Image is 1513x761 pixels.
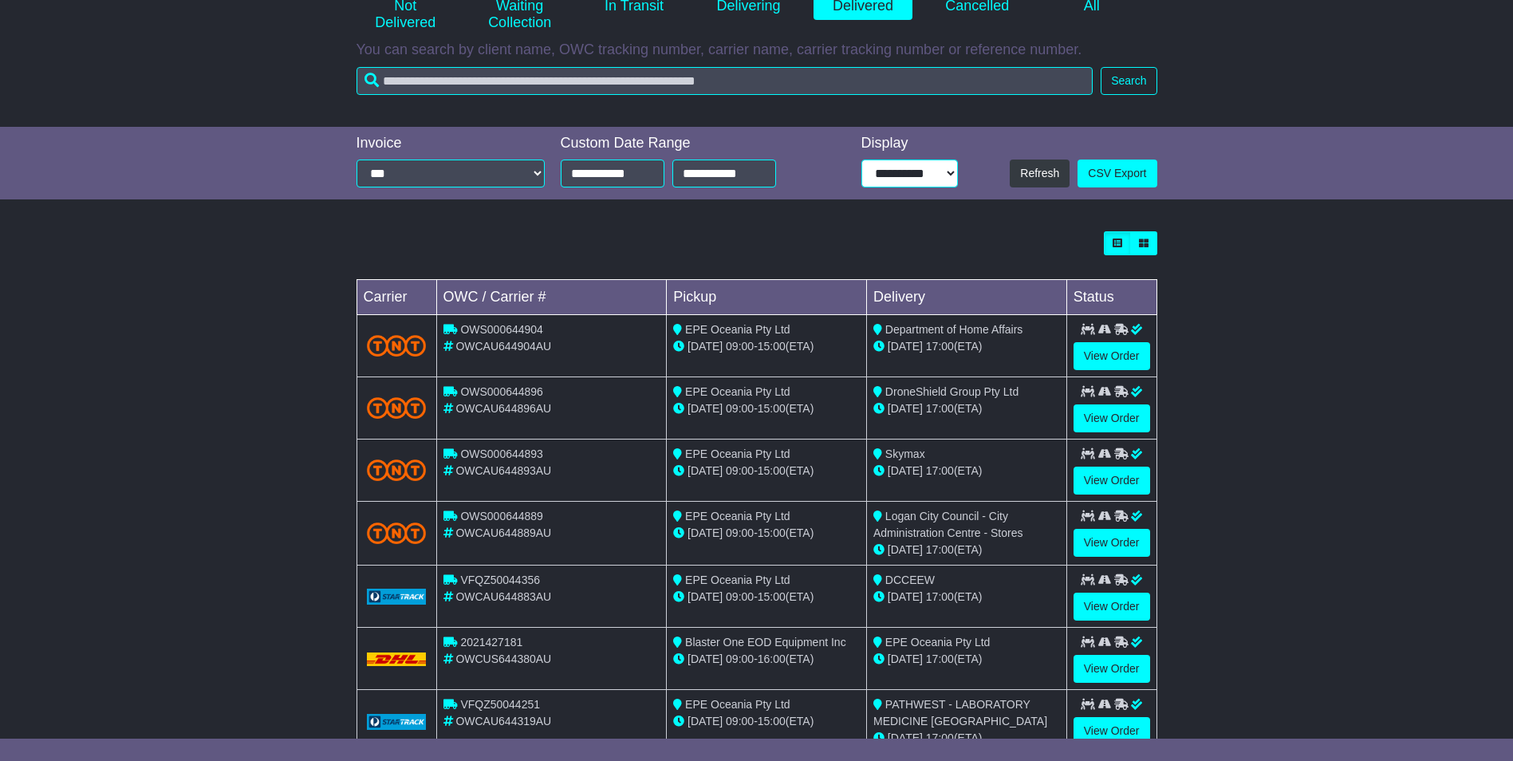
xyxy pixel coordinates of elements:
[1074,655,1150,683] a: View Order
[885,385,1019,398] span: DroneShield Group Pty Ltd
[685,574,790,586] span: EPE Oceania Pty Ltd
[460,448,543,460] span: OWS000644893
[873,651,1060,668] div: (ETA)
[1074,717,1150,745] a: View Order
[873,542,1060,558] div: (ETA)
[873,510,1023,539] span: Logan City Council - City Administration Centre - Stores
[861,135,958,152] div: Display
[460,385,543,398] span: OWS000644896
[888,340,923,353] span: [DATE]
[455,715,551,727] span: OWCAU644319AU
[367,653,427,665] img: DHL.png
[357,280,436,315] td: Carrier
[888,731,923,744] span: [DATE]
[673,463,860,479] div: - (ETA)
[758,402,786,415] span: 15:00
[726,653,754,665] span: 09:00
[885,323,1022,336] span: Department of Home Affairs
[667,280,867,315] td: Pickup
[460,636,522,649] span: 2021427181
[888,464,923,477] span: [DATE]
[367,522,427,544] img: TNT_Domestic.png
[888,653,923,665] span: [DATE]
[926,543,954,556] span: 17:00
[455,653,551,665] span: OWCUS644380AU
[1074,593,1150,621] a: View Order
[926,731,954,744] span: 17:00
[926,464,954,477] span: 17:00
[688,715,723,727] span: [DATE]
[726,402,754,415] span: 09:00
[926,340,954,353] span: 17:00
[873,400,1060,417] div: (ETA)
[758,653,786,665] span: 16:00
[455,464,551,477] span: OWCAU644893AU
[688,526,723,539] span: [DATE]
[888,402,923,415] span: [DATE]
[1101,67,1156,95] button: Search
[926,590,954,603] span: 17:00
[688,340,723,353] span: [DATE]
[367,714,427,730] img: GetCarrierServiceLogo
[1066,280,1156,315] td: Status
[673,651,860,668] div: - (ETA)
[357,135,545,152] div: Invoice
[685,323,790,336] span: EPE Oceania Pty Ltd
[1010,160,1070,187] button: Refresh
[455,590,551,603] span: OWCAU644883AU
[688,402,723,415] span: [DATE]
[1078,160,1156,187] a: CSV Export
[758,526,786,539] span: 15:00
[685,510,790,522] span: EPE Oceania Pty Ltd
[455,526,551,539] span: OWCAU644889AU
[367,589,427,605] img: GetCarrierServiceLogo
[758,590,786,603] span: 15:00
[685,636,846,649] span: Blaster One EOD Equipment Inc
[726,340,754,353] span: 09:00
[885,574,935,586] span: DCCEEW
[873,338,1060,355] div: (ETA)
[726,464,754,477] span: 09:00
[673,525,860,542] div: - (ETA)
[367,335,427,357] img: TNT_Domestic.png
[758,715,786,727] span: 15:00
[888,590,923,603] span: [DATE]
[673,713,860,730] div: - (ETA)
[726,526,754,539] span: 09:00
[866,280,1066,315] td: Delivery
[455,340,551,353] span: OWCAU644904AU
[688,590,723,603] span: [DATE]
[1074,404,1150,432] a: View Order
[460,510,543,522] span: OWS000644889
[357,41,1157,59] p: You can search by client name, OWC tracking number, carrier name, carrier tracking number or refe...
[561,135,817,152] div: Custom Date Range
[673,338,860,355] div: - (ETA)
[688,464,723,477] span: [DATE]
[885,636,991,649] span: EPE Oceania Pty Ltd
[1074,529,1150,557] a: View Order
[367,459,427,481] img: TNT_Domestic.png
[888,543,923,556] span: [DATE]
[673,589,860,605] div: - (ETA)
[758,340,786,353] span: 15:00
[873,463,1060,479] div: (ETA)
[873,730,1060,747] div: (ETA)
[460,698,540,711] span: VFQZ50044251
[685,385,790,398] span: EPE Oceania Pty Ltd
[460,323,543,336] span: OWS000644904
[1074,342,1150,370] a: View Order
[758,464,786,477] span: 15:00
[926,402,954,415] span: 17:00
[926,653,954,665] span: 17:00
[873,589,1060,605] div: (ETA)
[873,698,1047,727] span: PATHWEST - LABORATORY MEDICINE [GEOGRAPHIC_DATA]
[460,574,540,586] span: VFQZ50044356
[436,280,667,315] td: OWC / Carrier #
[367,397,427,419] img: TNT_Domestic.png
[885,448,925,460] span: Skymax
[685,698,790,711] span: EPE Oceania Pty Ltd
[1074,467,1150,495] a: View Order
[726,590,754,603] span: 09:00
[673,400,860,417] div: - (ETA)
[455,402,551,415] span: OWCAU644896AU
